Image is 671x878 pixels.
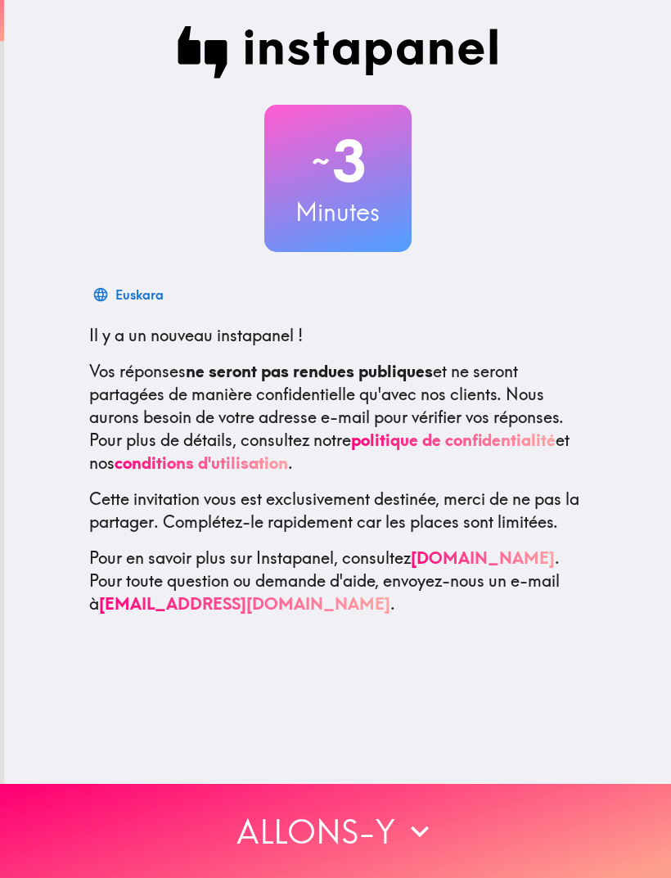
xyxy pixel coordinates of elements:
span: ~ [309,137,332,186]
p: Vos réponses et ne seront partagées de manière confidentielle qu'avec nos clients. Nous aurons be... [89,360,587,475]
h3: Minutes [264,195,412,229]
a: [EMAIL_ADDRESS][DOMAIN_NAME] [99,593,390,614]
img: Instapanel [178,26,498,79]
div: Euskara [115,283,164,306]
button: Euskara [89,278,170,311]
span: Il y a un nouveau instapanel ! [89,325,303,345]
p: Cette invitation vous est exclusivement destinée, merci de ne pas la partager. Complétez-le rapid... [89,488,587,534]
a: [DOMAIN_NAME] [411,547,555,568]
p: Pour en savoir plus sur Instapanel, consultez . Pour toute question ou demande d'aide, envoyez-no... [89,547,587,615]
a: conditions d'utilisation [115,453,288,473]
b: ne seront pas rendues publiques [186,361,433,381]
h2: 3 [264,128,412,195]
a: politique de confidentialité [351,430,556,450]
